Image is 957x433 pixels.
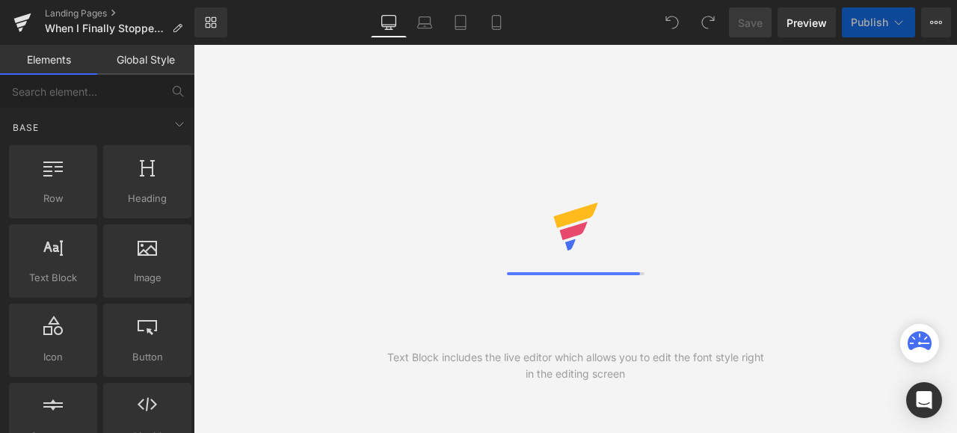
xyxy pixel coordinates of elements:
[45,22,166,34] span: When I Finally Stopped Hiding
[851,16,888,28] span: Publish
[407,7,443,37] a: Laptop
[443,7,478,37] a: Tablet
[921,7,951,37] button: More
[657,7,687,37] button: Undo
[13,349,93,365] span: Icon
[787,15,827,31] span: Preview
[371,7,407,37] a: Desktop
[478,7,514,37] a: Mobile
[384,349,766,382] div: Text Block includes the live editor which allows you to edit the font style right in the editing ...
[906,382,942,418] div: Open Intercom Messenger
[13,270,93,286] span: Text Block
[778,7,836,37] a: Preview
[13,191,93,206] span: Row
[108,270,187,286] span: Image
[11,120,40,135] span: Base
[108,191,187,206] span: Heading
[693,7,723,37] button: Redo
[97,45,194,75] a: Global Style
[45,7,194,19] a: Landing Pages
[108,349,187,365] span: Button
[194,7,227,37] a: New Library
[738,15,763,31] span: Save
[842,7,915,37] button: Publish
